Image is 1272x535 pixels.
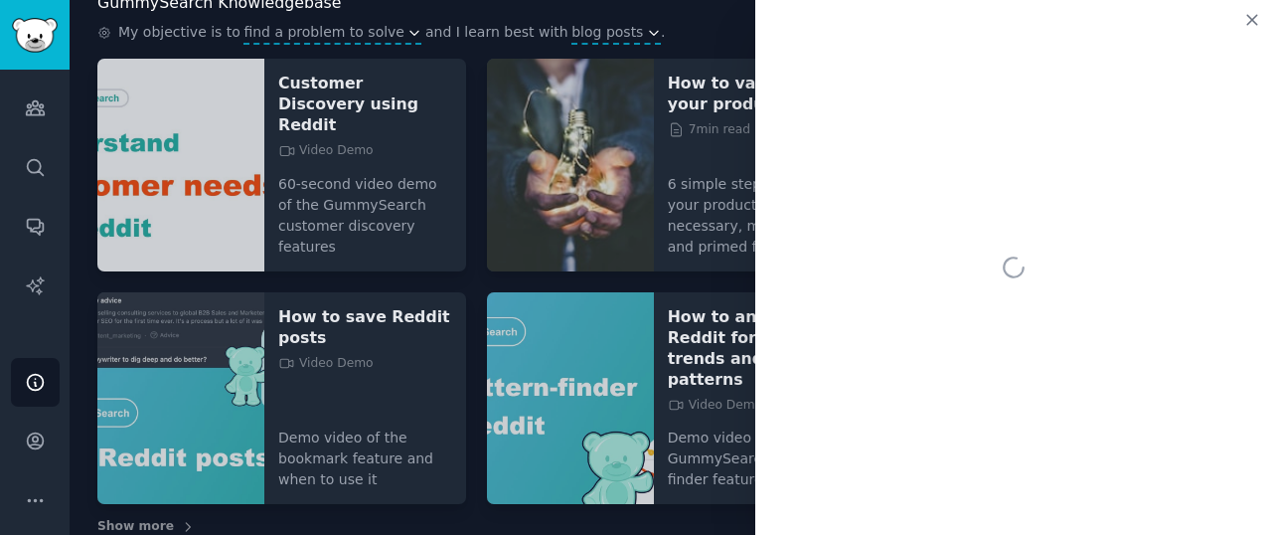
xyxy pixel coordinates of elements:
[668,306,842,390] a: How to analyze Reddit for common trends and patterns
[487,292,654,505] img: How to analyze Reddit for common trends and patterns
[487,59,654,271] img: How to validate your product idea
[278,355,374,373] span: Video Demo
[243,22,421,43] button: find a problem to solve
[278,160,452,258] p: 60-second video demo of the GummySearch customer discovery features
[97,292,264,505] img: How to save Reddit posts
[278,306,452,348] a: How to save Reddit posts
[425,22,568,45] span: and I learn best with
[668,73,842,114] a: How to validate your product idea
[278,142,374,160] span: Video Demo
[243,22,404,43] span: find a problem to solve
[278,73,452,135] a: Customer Discovery using Reddit
[12,18,58,53] img: GummySearch logo
[571,22,661,43] button: blog posts
[668,397,763,415] span: Video Demo
[668,160,842,258] p: 6 simple steps to ensure your product idea is necessary, marketable, and primed for success
[278,414,452,490] p: Demo video of the bookmark feature and when to use it
[118,22,240,45] span: My objective is to
[97,22,1244,45] div: .
[97,59,264,271] img: Customer Discovery using Reddit
[668,121,750,139] span: 7 min read
[571,22,643,43] span: blog posts
[668,414,842,490] p: Demo video of the GummySearch pattern finder feature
